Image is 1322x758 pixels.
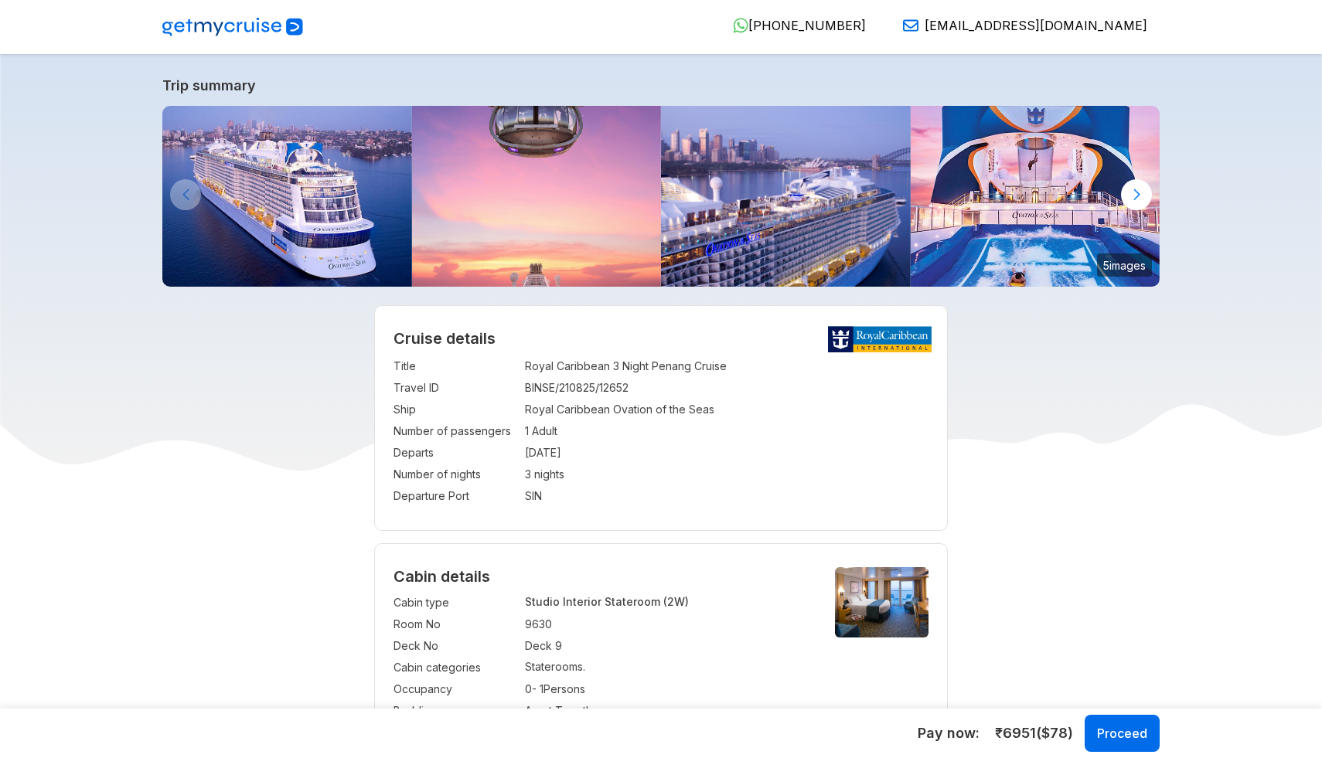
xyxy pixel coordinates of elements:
td: Cabin type [394,592,517,614]
img: north-star-sunset-ovation-of-the-seas.jpg [412,106,662,287]
p: Staterooms. [525,660,809,673]
td: : [517,678,525,700]
td: 0 - 1 Persons [525,678,809,700]
span: [PHONE_NUMBER] [748,18,866,33]
h5: Pay now: [918,724,980,743]
td: [DATE] [525,442,929,464]
td: Travel ID [394,377,517,399]
td: Deck 9 [525,635,809,657]
td: : [517,485,525,507]
p: Studio Interior Stateroom [525,595,809,608]
td: : [517,377,525,399]
td: : [517,355,525,377]
td: : [517,464,525,485]
td: Bedding [394,700,517,722]
img: WhatsApp [733,18,748,33]
img: ovation-of-the-seas-flowrider-sunset.jpg [911,106,1160,287]
td: Number of passengers [394,420,517,442]
button: Proceed [1085,715,1160,752]
td: : [517,700,525,722]
h2: Cruise details [394,329,929,348]
img: ovation-exterior-back-aerial-sunset-port-ship.jpg [162,106,412,287]
a: [PHONE_NUMBER] [721,18,866,33]
td: BINSE/210825/12652 [525,377,929,399]
small: 5 images [1097,253,1152,277]
td: : [517,614,525,635]
td: SIN [525,485,929,507]
td: : [517,399,525,420]
td: : [517,635,525,657]
td: : [517,442,525,464]
img: ovation-of-the-seas-departing-from-sydney.jpg [661,106,911,287]
span: ₹ 6951 ($ 78 ) [995,723,1073,743]
a: Trip summary [162,77,1160,93]
td: Ship [394,399,517,420]
h4: Cabin details [394,567,929,586]
img: Email [903,18,918,33]
span: Together [555,704,603,717]
td: Departure Port [394,485,517,507]
a: [EMAIL_ADDRESS][DOMAIN_NAME] [891,18,1147,33]
td: 3 nights [525,464,929,485]
td: : [517,657,525,678]
td: Cabin categories [394,657,517,678]
td: Deck No [394,635,517,657]
td: Royal Caribbean 3 Night Penang Cruise [525,355,929,377]
td: Room No [394,614,517,635]
span: Apart , [525,704,555,717]
td: Departs [394,442,517,464]
td: : [517,420,525,442]
td: 1 Adult [525,420,929,442]
td: Number of nights [394,464,517,485]
td: Occupancy [394,678,517,700]
td: : [517,592,525,614]
span: (2W) [663,595,689,608]
span: [EMAIL_ADDRESS][DOMAIN_NAME] [925,18,1147,33]
td: Title [394,355,517,377]
td: Royal Caribbean Ovation of the Seas [525,399,929,420]
td: 9630 [525,614,809,635]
